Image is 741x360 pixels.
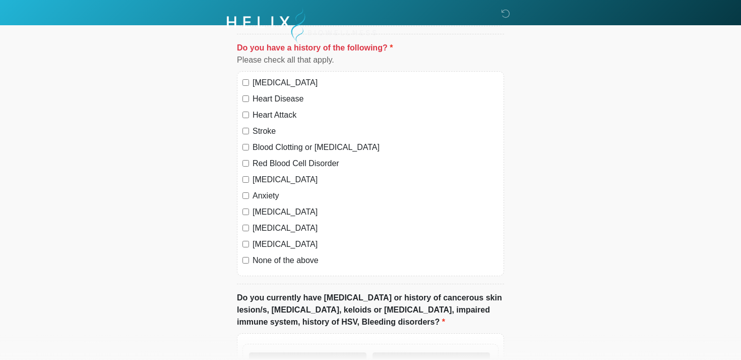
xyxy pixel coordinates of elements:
[242,79,249,86] input: [MEDICAL_DATA]
[242,257,249,264] input: None of the above
[242,209,249,215] input: [MEDICAL_DATA]
[242,176,249,183] input: [MEDICAL_DATA]
[253,190,499,202] label: Anxiety
[253,141,499,153] label: Blood Clotting or [MEDICAL_DATA]
[253,254,499,267] label: None of the above
[237,292,504,328] label: Do you currently have [MEDICAL_DATA] or history of cancerous skin lesion/s, [MEDICAL_DATA], keloi...
[253,238,499,250] label: [MEDICAL_DATA]
[253,206,499,218] label: [MEDICAL_DATA]
[242,95,249,102] input: Heart Disease
[253,77,499,89] label: [MEDICAL_DATA]
[253,174,499,186] label: [MEDICAL_DATA]
[253,222,499,234] label: [MEDICAL_DATA]
[253,93,499,105] label: Heart Disease
[242,160,249,167] input: Red Blood Cell Disorder
[253,125,499,137] label: Stroke
[227,8,377,43] img: Helix Biowellness Logo
[242,241,249,247] input: [MEDICAL_DATA]
[242,144,249,150] input: Blood Clotting or [MEDICAL_DATA]
[253,158,499,170] label: Red Blood Cell Disorder
[242,192,249,199] input: Anxiety
[237,54,504,66] div: Please check all that apply.
[253,109,499,121] label: Heart Attack
[242,112,249,118] input: Heart Attack
[242,225,249,231] input: [MEDICAL_DATA]
[242,128,249,134] input: Stroke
